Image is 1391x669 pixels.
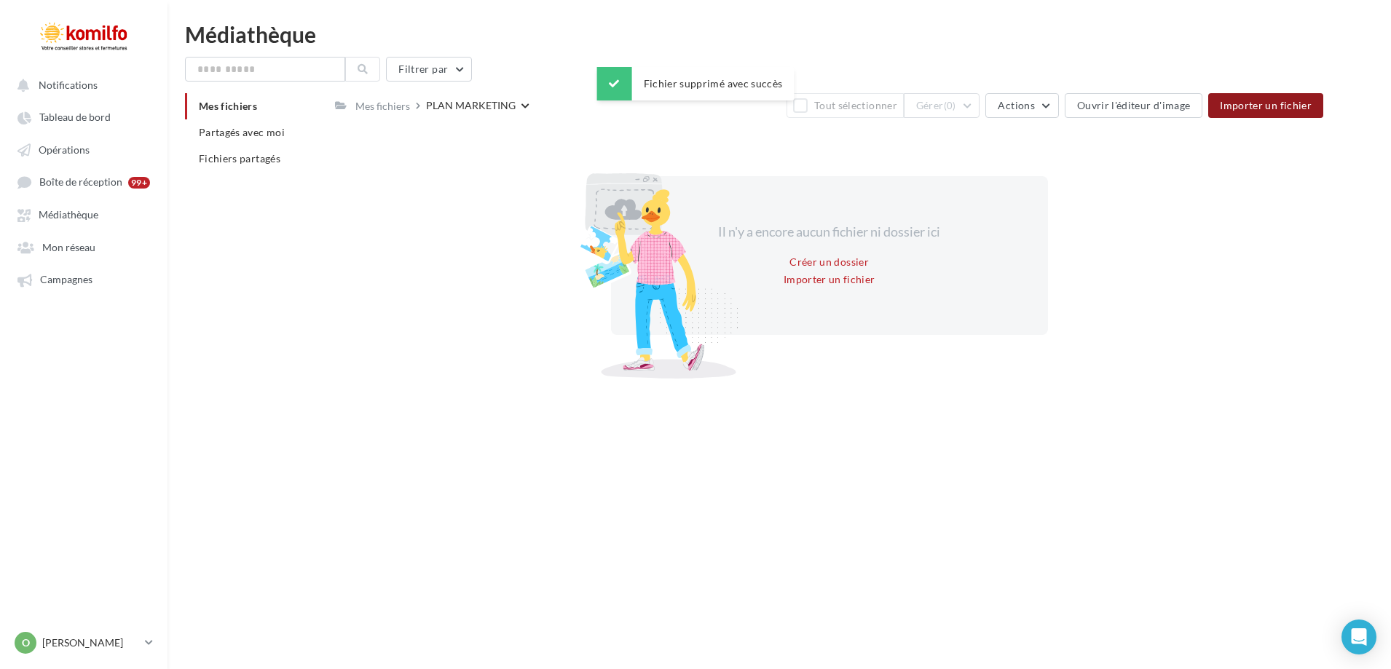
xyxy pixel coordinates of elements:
[787,93,903,118] button: Tout sélectionner
[185,23,1374,45] div: Médiathèque
[9,234,159,260] a: Mon réseau
[9,266,159,292] a: Campagnes
[39,79,98,91] span: Notifications
[42,241,95,253] span: Mon réseau
[1208,93,1323,118] button: Importer un fichier
[42,636,139,650] p: [PERSON_NAME]
[199,126,285,138] span: Partagés avec moi
[9,103,159,130] a: Tableau de bord
[39,111,111,124] span: Tableau de bord
[355,99,410,114] div: Mes fichiers
[9,136,159,162] a: Opérations
[199,152,280,165] span: Fichiers partagés
[944,100,956,111] span: (0)
[1341,619,1376,654] div: Open Intercom Messenger
[9,201,159,227] a: Médiathèque
[9,168,159,195] a: Boîte de réception 99+
[386,57,472,82] button: Filtrer par
[22,636,30,650] span: O
[985,93,1058,118] button: Actions
[1065,93,1202,118] button: Ouvrir l'éditeur d'image
[128,177,150,189] div: 99+
[39,176,122,189] span: Boîte de réception
[199,100,257,112] span: Mes fichiers
[426,98,516,113] div: PLAN MARKETING
[39,143,90,156] span: Opérations
[998,99,1034,111] span: Actions
[904,93,980,118] button: Gérer(0)
[778,271,881,288] button: Importer un fichier
[40,274,92,286] span: Campagnes
[39,209,98,221] span: Médiathèque
[597,67,795,100] div: Fichier supprimé avec succès
[12,629,156,657] a: O [PERSON_NAME]
[1220,99,1312,111] span: Importer un fichier
[784,253,875,271] button: Créer un dossier
[718,223,940,240] span: Il n'y a encore aucun fichier ni dossier ici
[9,71,153,98] button: Notifications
